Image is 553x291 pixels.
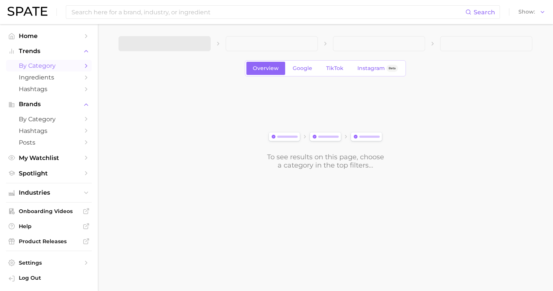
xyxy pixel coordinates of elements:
a: Settings [6,257,92,268]
input: Search here for a brand, industry, or ingredient [71,6,465,18]
a: Overview [246,62,285,75]
a: Hashtags [6,125,92,137]
span: Industries [19,189,79,196]
img: SPATE [8,7,47,16]
img: svg%3e [266,131,384,144]
span: Posts [19,139,79,146]
a: by Category [6,113,92,125]
span: Settings [19,259,79,266]
button: Trends [6,46,92,57]
span: Brands [19,101,79,108]
a: Ingredients [6,72,92,83]
span: by Category [19,116,79,123]
a: Home [6,30,92,42]
span: My Watchlist [19,154,79,161]
span: Product Releases [19,238,79,245]
button: Brands [6,99,92,110]
button: Industries [6,187,92,198]
span: Search [474,9,495,16]
button: Show [517,7,547,17]
span: Hashtags [19,85,79,93]
a: Spotlight [6,168,92,179]
div: To see results on this page, choose a category in the top filters... [266,153,384,169]
span: by Category [19,62,79,69]
span: Overview [253,65,279,72]
span: Beta [389,65,396,72]
span: Instagram [357,65,385,72]
a: Posts [6,137,92,148]
a: by Category [6,60,92,72]
span: Trends [19,48,79,55]
a: InstagramBeta [351,62,404,75]
span: Ingredients [19,74,79,81]
span: Onboarding Videos [19,208,79,215]
span: Hashtags [19,127,79,134]
a: Product Releases [6,236,92,247]
a: TikTok [320,62,350,75]
a: Help [6,221,92,232]
a: Log out. Currently logged in with e-mail alyssa@spate.nyc. [6,272,92,285]
span: Home [19,32,79,40]
span: Help [19,223,79,230]
a: Hashtags [6,83,92,95]
a: Google [286,62,319,75]
span: Google [293,65,312,72]
a: My Watchlist [6,152,92,164]
span: Log Out [19,274,86,281]
span: Show [518,10,535,14]
span: Spotlight [19,170,79,177]
a: Onboarding Videos [6,206,92,217]
span: TikTok [326,65,343,72]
